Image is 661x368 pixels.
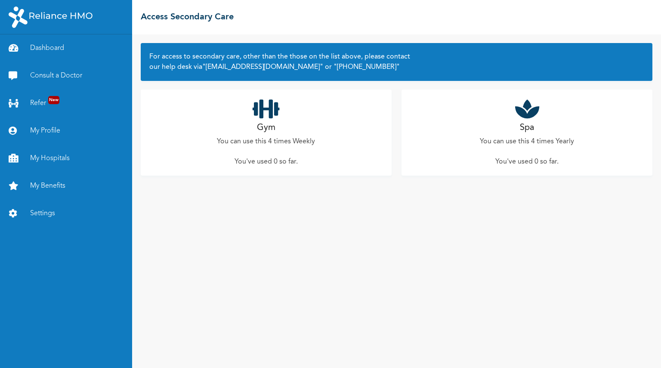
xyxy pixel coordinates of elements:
span: New [48,96,59,104]
p: You've used 0 so far . [235,157,298,167]
h2: Access Secondary Care [141,11,234,24]
a: "[PHONE_NUMBER]" [332,64,400,71]
img: RelianceHMO's Logo [9,6,93,28]
p: You've used 0 so far . [495,157,559,167]
h2: For access to secondary care, other than the those on the list above, please contact our help des... [149,52,644,72]
h2: Gym [257,121,275,134]
p: You can use this 4 times Weekly [217,136,315,147]
p: You can use this 4 times Yearly [480,136,574,147]
h2: Spa [520,121,534,134]
a: "[EMAIL_ADDRESS][DOMAIN_NAME]" [202,64,323,71]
